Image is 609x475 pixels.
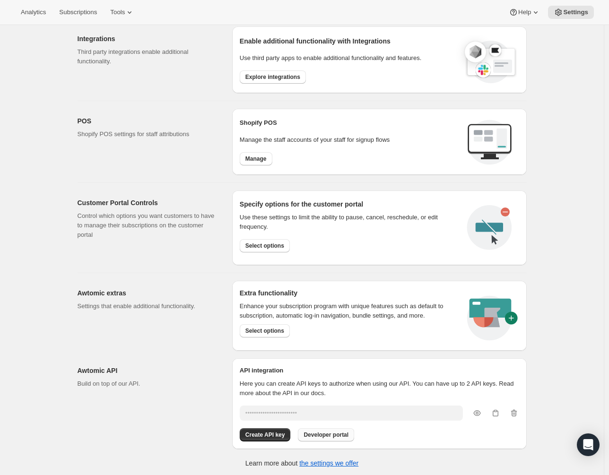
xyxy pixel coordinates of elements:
[59,9,97,16] span: Subscriptions
[518,9,531,16] span: Help
[240,324,290,337] button: Select options
[110,9,125,16] span: Tools
[78,379,217,389] p: Build on top of our API.
[240,428,291,441] button: Create API key
[298,428,354,441] button: Developer portal
[78,116,217,126] h2: POS
[240,152,272,165] button: Manage
[245,73,300,81] span: Explore integrations
[78,47,217,66] p: Third party integrations enable additional functionality.
[78,198,217,207] h2: Customer Portal Controls
[78,288,217,298] h2: Awtomic extras
[245,242,284,250] span: Select options
[240,302,456,320] p: Enhance your subscription program with unique features such as default to subscription, automatic...
[78,130,217,139] p: Shopify POS settings for staff attributions
[104,6,140,19] button: Tools
[78,211,217,240] p: Control which options you want customers to have to manage their subscriptions on the customer po...
[503,6,546,19] button: Help
[548,6,594,19] button: Settings
[245,431,285,439] span: Create API key
[240,36,455,46] h2: Enable additional functionality with Integrations
[78,302,217,311] p: Settings that enable additional functionality.
[78,366,217,375] h2: Awtomic API
[240,239,290,252] button: Select options
[240,213,460,232] div: Use these settings to limit the ability to pause, cancel, reschedule, or edit frequency.
[53,6,103,19] button: Subscriptions
[245,327,284,335] span: Select options
[240,118,460,128] h2: Shopify POS
[245,155,267,163] span: Manage
[563,9,588,16] span: Settings
[304,431,348,439] span: Developer portal
[245,458,358,468] p: Learn more about
[240,379,519,398] p: Here you can create API keys to authorize when using our API. You can have up to 2 API keys. Read...
[240,53,455,63] p: Use third party apps to enable additional functionality and features.
[299,459,358,467] a: the settings we offer
[21,9,46,16] span: Analytics
[15,6,52,19] button: Analytics
[240,199,460,209] h2: Specify options for the customer portal
[577,433,600,456] div: Open Intercom Messenger
[240,366,519,375] h2: API integration
[240,135,460,145] p: Manage the staff accounts of your staff for signup flows
[240,288,297,298] h2: Extra functionality
[78,34,217,43] h2: Integrations
[240,70,306,84] button: Explore integrations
